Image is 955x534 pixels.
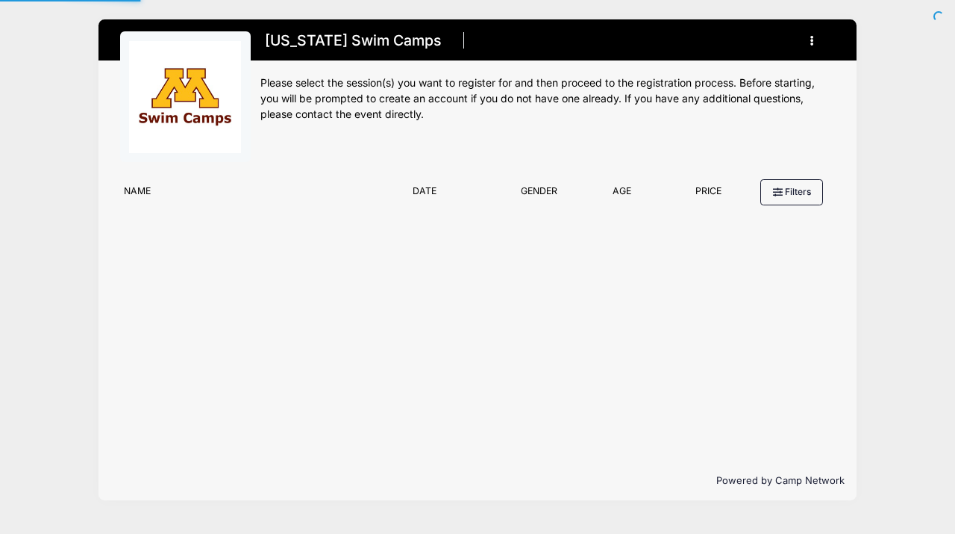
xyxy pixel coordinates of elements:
[260,28,447,54] h1: [US_STATE] Swim Camps
[666,184,752,205] div: Price
[260,75,835,122] div: Please select the session(s) you want to register for and then proceed to the registration proces...
[499,184,578,205] div: Gender
[578,184,665,205] div: Age
[116,184,405,205] div: Name
[405,184,499,205] div: Date
[129,41,241,153] img: logo
[110,474,845,488] p: Powered by Camp Network
[760,179,823,205] button: Filters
